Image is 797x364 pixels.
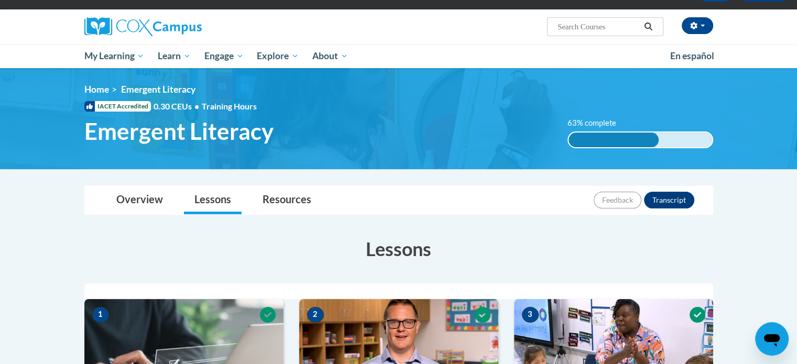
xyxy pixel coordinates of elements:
[202,101,257,111] span: Training Hours
[151,44,198,68] a: Learn
[84,236,713,262] h3: Lessons
[556,20,640,33] input: Search Courses
[184,186,242,214] a: Lessons
[307,307,324,323] span: 2
[594,192,641,208] button: Feedback
[106,186,173,214] a: Overview
[204,50,244,62] span: Engage
[522,307,539,323] span: 3
[682,17,713,34] button: Account Settings
[84,50,144,62] span: My Learning
[92,307,109,323] span: 1
[158,50,191,62] span: Learn
[567,117,628,129] label: 63% complete
[84,84,109,95] a: Home
[644,192,694,208] button: Transcript
[755,322,789,356] iframe: Button to launch messaging window
[69,44,729,68] div: Main menu
[154,101,202,112] span: 0.30 CEUs
[121,84,195,95] span: Emergent Literacy
[569,133,659,147] div: 63% complete
[663,45,721,67] a: En español
[250,44,305,68] a: Explore
[198,44,250,68] a: Engage
[84,117,274,145] span: Emergent Literacy
[252,186,322,214] a: Resources
[194,101,199,111] span: •
[670,50,714,61] span: En español
[640,20,656,33] button: Search
[84,17,202,36] img: Cox Campus
[78,44,151,68] a: My Learning
[84,17,283,36] a: Cox Campus
[305,44,355,68] a: About
[84,101,151,112] span: IACET Accredited
[312,50,348,62] span: About
[257,50,299,62] span: Explore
